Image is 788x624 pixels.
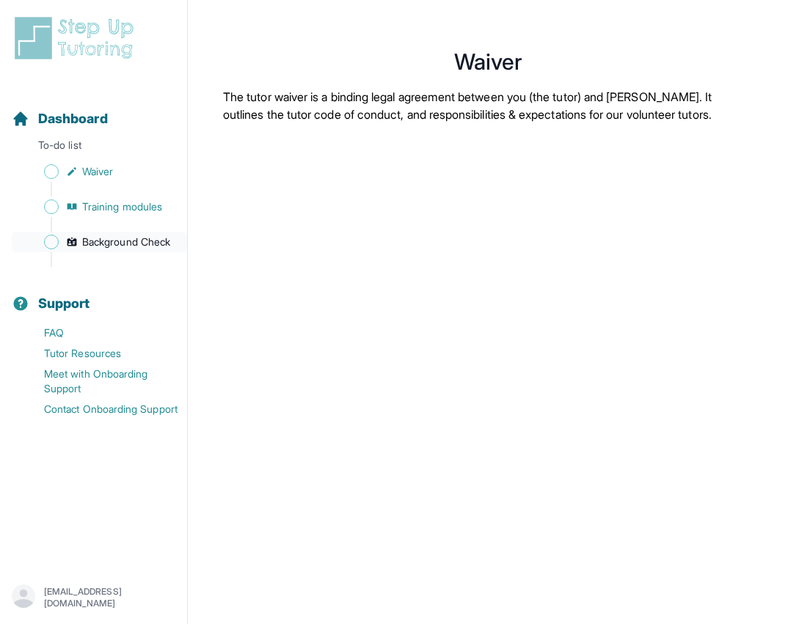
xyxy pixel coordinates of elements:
[6,270,181,320] button: Support
[12,161,187,182] a: Waiver
[12,343,187,364] a: Tutor Resources
[44,586,175,609] p: [EMAIL_ADDRESS][DOMAIN_NAME]
[38,109,108,129] span: Dashboard
[12,399,187,419] a: Contact Onboarding Support
[12,364,187,399] a: Meet with Onboarding Support
[12,15,142,62] img: logo
[12,197,187,217] a: Training modules
[82,235,170,249] span: Background Check
[12,232,187,252] a: Background Check
[223,53,753,70] h1: Waiver
[82,164,113,179] span: Waiver
[12,584,175,611] button: [EMAIL_ADDRESS][DOMAIN_NAME]
[12,109,108,129] a: Dashboard
[6,85,181,135] button: Dashboard
[223,88,753,123] p: The tutor waiver is a binding legal agreement between you (the tutor) and [PERSON_NAME]. It outli...
[12,323,187,343] a: FAQ
[82,199,162,214] span: Training modules
[6,138,181,158] p: To-do list
[38,293,90,314] span: Support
